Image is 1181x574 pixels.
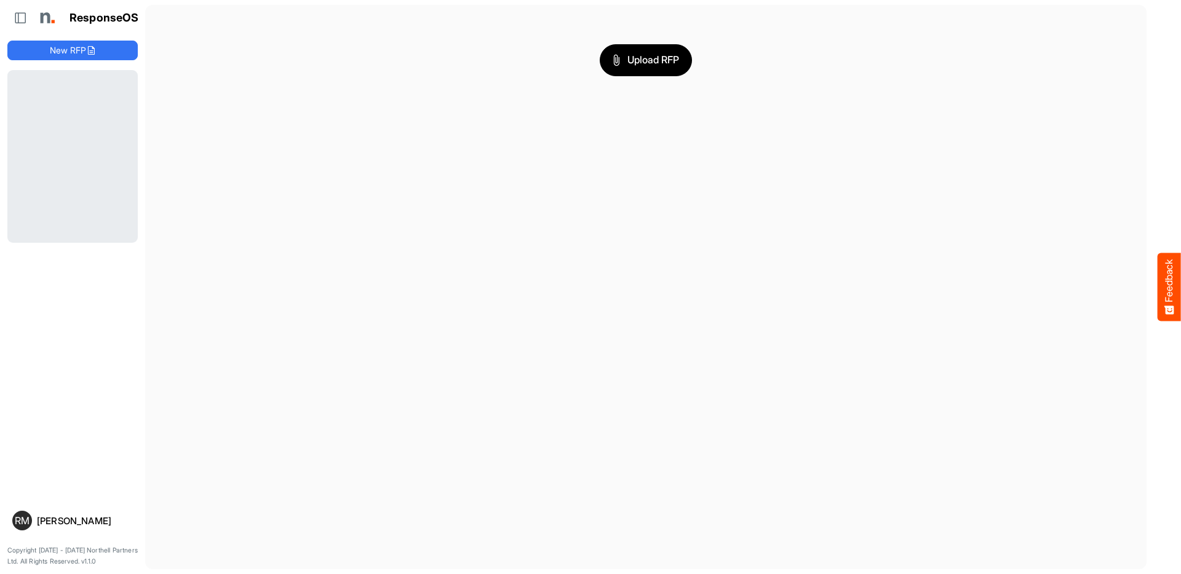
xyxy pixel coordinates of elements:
h1: ResponseOS [70,12,139,25]
span: Upload RFP [613,52,679,68]
button: Upload RFP [600,44,692,76]
p: Copyright [DATE] - [DATE] Northell Partners Ltd. All Rights Reserved. v1.1.0 [7,545,138,567]
div: [PERSON_NAME] [37,516,133,525]
img: Northell [34,6,58,30]
span: RM [15,516,30,525]
div: Loading... [7,70,138,242]
button: Feedback [1158,253,1181,321]
button: New RFP [7,41,138,60]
